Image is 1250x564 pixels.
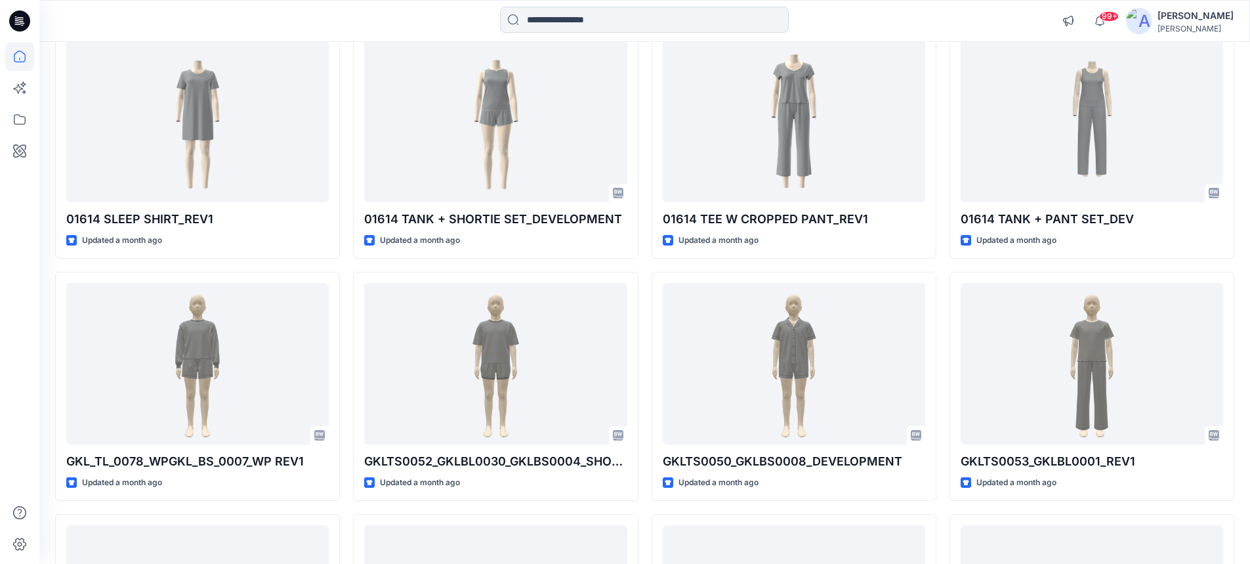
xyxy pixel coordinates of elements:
[364,452,627,471] p: GKLTS0052_GKLBL0030_GKLBS0004_SHORT & TOP_REV1
[82,476,162,490] p: Updated a month ago
[364,210,627,228] p: 01614 TANK + SHORTIE SET_DEVELOPMENT
[663,210,925,228] p: 01614 TEE W CROPPED PANT_REV1
[66,210,329,228] p: 01614 SLEEP SHIRT_REV1
[663,40,925,202] a: 01614 TEE W CROPPED PANT_REV1
[663,452,925,471] p: GKLTS0050_GKLBS0008_DEVELOPMENT
[364,283,627,445] a: GKLTS0052_GKLBL0030_GKLBS0004_SHORT & TOP_REV1
[1126,8,1152,34] img: avatar
[961,210,1223,228] p: 01614 TANK + PANT SET_DEV
[66,40,329,202] a: 01614 SLEEP SHIRT_REV1
[1157,24,1234,33] div: [PERSON_NAME]
[678,234,759,248] p: Updated a month ago
[380,476,460,490] p: Updated a month ago
[961,40,1223,202] a: 01614 TANK + PANT SET_DEV
[1157,8,1234,24] div: [PERSON_NAME]
[66,452,329,471] p: GKL_TL_0078_WPGKL_BS_0007_WP REV1
[82,234,162,248] p: Updated a month ago
[678,476,759,490] p: Updated a month ago
[1099,11,1119,22] span: 99+
[380,234,460,248] p: Updated a month ago
[663,283,925,445] a: GKLTS0050_GKLBS0008_DEVELOPMENT
[364,40,627,202] a: 01614 TANK + SHORTIE SET_DEVELOPMENT
[961,283,1223,445] a: GKLTS0053_GKLBL0001_REV1
[961,452,1223,471] p: GKLTS0053_GKLBL0001_REV1
[976,234,1056,248] p: Updated a month ago
[66,283,329,445] a: GKL_TL_0078_WPGKL_BS_0007_WP REV1
[976,476,1056,490] p: Updated a month ago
